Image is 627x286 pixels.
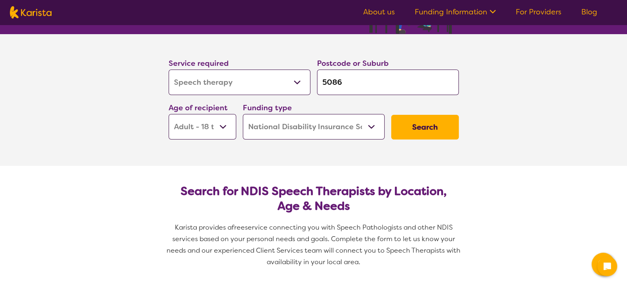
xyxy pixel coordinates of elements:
[232,223,245,232] span: free
[415,7,496,17] a: Funding Information
[516,7,561,17] a: For Providers
[581,7,597,17] a: Blog
[243,103,292,113] label: Funding type
[169,58,229,68] label: Service required
[175,184,452,214] h2: Search for NDIS Speech Therapists by Location, Age & Needs
[175,223,232,232] span: Karista provides a
[10,6,52,19] img: Karista logo
[167,223,462,266] span: service connecting you with Speech Pathologists and other NDIS services based on your personal ne...
[363,7,395,17] a: About us
[317,58,389,68] label: Postcode or Suburb
[169,103,228,113] label: Age of recipient
[317,70,459,95] input: Type
[592,253,615,276] button: Channel Menu
[391,115,459,140] button: Search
